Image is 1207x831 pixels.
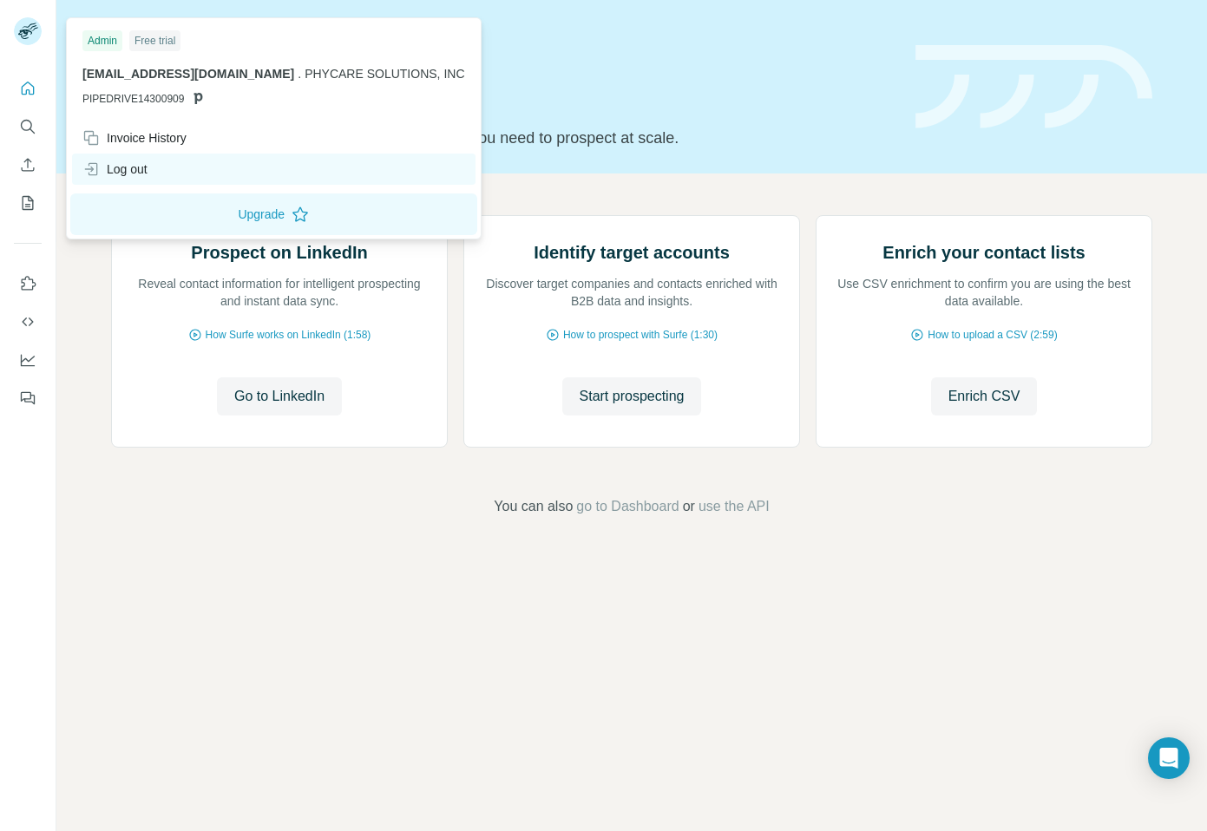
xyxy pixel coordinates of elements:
button: My lists [14,187,42,219]
span: How Surfe works on LinkedIn (1:58) [206,327,371,343]
span: How to upload a CSV (2:59) [928,327,1057,343]
h2: Enrich your contact lists [882,240,1085,265]
p: Discover target companies and contacts enriched with B2B data and insights. [482,275,782,310]
span: PIPEDRIVE14300909 [82,91,184,107]
button: use the API [699,496,770,517]
button: Dashboard [14,344,42,376]
span: Go to LinkedIn [234,386,325,407]
span: . [298,67,301,81]
img: banner [915,45,1152,129]
button: Use Surfe API [14,306,42,337]
h1: Let’s prospect together [111,81,895,115]
span: or [683,496,695,517]
p: Pick your starting point and we’ll provide everything you need to prospect at scale. [111,126,895,150]
span: PHYCARE SOLUTIONS, INC [305,67,464,81]
p: Use CSV enrichment to confirm you are using the best data available. [834,275,1134,310]
button: go to Dashboard [576,496,679,517]
span: Enrich CSV [948,386,1020,407]
button: Upgrade [70,193,477,235]
button: Enrich CSV [14,149,42,180]
button: Use Surfe on LinkedIn [14,268,42,299]
div: Log out [82,160,148,178]
p: Reveal contact information for intelligent prospecting and instant data sync. [129,275,430,310]
button: Search [14,111,42,142]
button: Go to LinkedIn [217,377,342,415]
span: [EMAIL_ADDRESS][DOMAIN_NAME] [82,67,294,81]
button: Start prospecting [562,377,702,415]
span: Start prospecting [580,386,685,407]
div: Quick start [111,32,895,49]
h2: Prospect on LinkedIn [191,240,367,265]
button: Feedback [14,383,42,414]
div: Open Intercom Messenger [1148,737,1190,779]
span: You can also [494,496,573,517]
div: Invoice History [82,129,187,147]
button: Enrich CSV [931,377,1038,415]
div: Admin [82,30,122,51]
span: How to prospect with Surfe (1:30) [563,327,718,343]
div: Free trial [129,30,180,51]
h2: Identify target accounts [534,240,730,265]
button: Quick start [14,73,42,104]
